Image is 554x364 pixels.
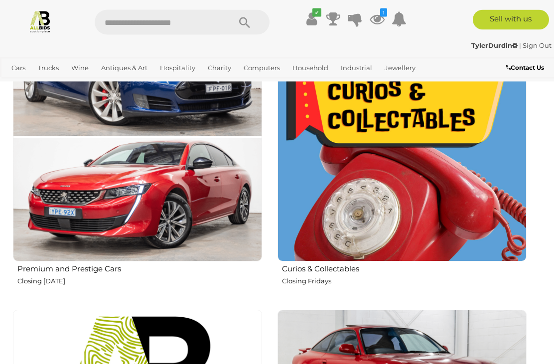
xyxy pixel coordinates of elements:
a: Sell with us [473,10,549,30]
a: 1 [370,10,385,28]
a: Sign Out [523,41,552,49]
img: Allbids.com.au [28,10,52,33]
a: ✔ [304,10,319,28]
h2: Premium and Prestige Cars [17,263,262,274]
a: Household [288,60,332,76]
a: Contact Us [506,62,547,73]
a: Cars [7,60,29,76]
b: Contact Us [506,64,544,71]
strong: TylerDurdin [471,41,518,49]
i: 1 [380,8,387,17]
a: Trucks [34,60,63,76]
a: Curios & Collectables Closing Fridays [277,12,527,303]
img: Curios & Collectables [277,13,527,262]
a: Computers [240,60,284,76]
a: Antiques & Art [97,60,151,76]
button: Search [220,10,270,35]
p: Closing [DATE] [17,276,262,287]
img: Premium and Prestige Cars [13,13,262,262]
a: Jewellery [381,60,419,76]
a: Office [7,76,34,93]
h2: Curios & Collectables [282,263,527,274]
a: Wine [67,60,93,76]
a: Sports [39,76,67,93]
a: Charity [204,60,235,76]
i: ✔ [312,8,321,17]
span: | [519,41,521,49]
a: Industrial [337,60,376,76]
p: Closing Fridays [282,276,527,287]
a: Hospitality [156,60,199,76]
a: [GEOGRAPHIC_DATA] [72,76,150,93]
a: Premium and Prestige Cars Closing [DATE] [12,12,262,303]
a: TylerDurdin [471,41,519,49]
